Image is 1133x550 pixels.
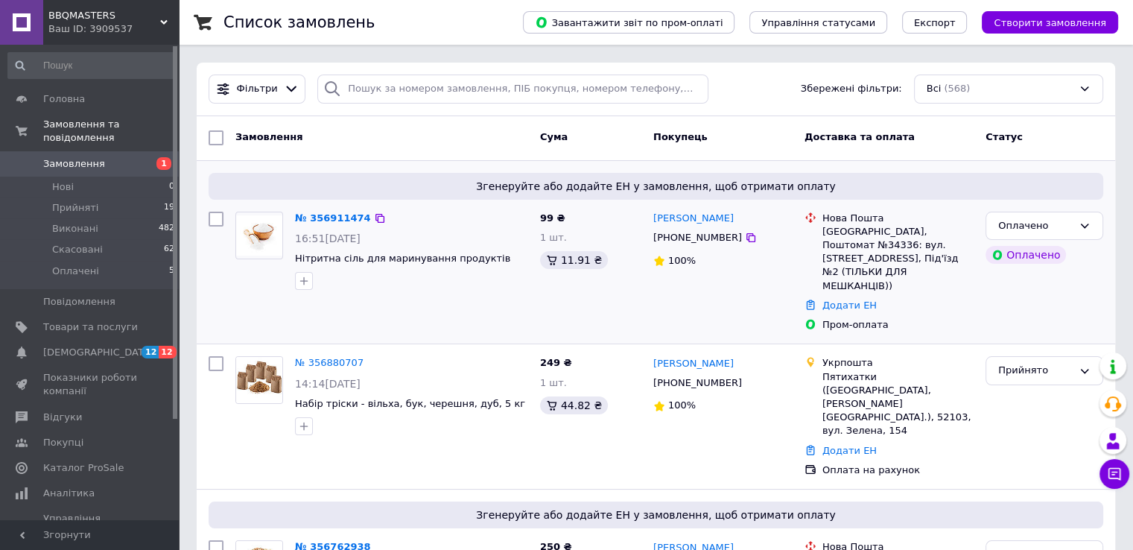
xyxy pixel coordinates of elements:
[52,243,103,256] span: Скасовані
[52,265,99,278] span: Оплачені
[998,218,1073,234] div: Оплачено
[43,411,82,424] span: Відгуки
[927,82,942,96] span: Всі
[902,11,968,34] button: Експорт
[169,180,174,194] span: 0
[994,17,1106,28] span: Створити замовлення
[540,357,572,368] span: 249 ₴
[52,180,74,194] span: Нові
[822,356,974,370] div: Укрпошта
[540,212,565,224] span: 99 ₴
[43,346,153,359] span: [DEMOGRAPHIC_DATA]
[169,265,174,278] span: 5
[540,232,567,243] span: 1 шт.
[159,222,174,236] span: 482
[523,11,734,34] button: Завантажити звіт по пром-оплаті
[295,253,510,264] a: Нітритна сіль для маринування продуктів
[236,357,282,403] img: Фото товару
[982,11,1118,34] button: Створити замовлення
[761,17,875,28] span: Управління статусами
[914,17,956,28] span: Експорт
[535,16,723,29] span: Завантажити звіт по пром-оплаті
[43,118,179,145] span: Замовлення та повідомлення
[998,363,1073,379] div: Прийнято
[822,300,877,311] a: Додати ЕН
[650,373,745,393] div: [PHONE_NUMBER]
[944,83,970,94] span: (568)
[295,212,371,224] a: № 356911474
[1099,459,1129,489] button: Чат з покупцем
[43,461,124,475] span: Каталог ProSale
[48,22,179,36] div: Ваш ID: 3909537
[43,320,138,334] span: Товари та послуги
[540,396,608,414] div: 44.82 ₴
[668,399,696,411] span: 100%
[295,357,364,368] a: № 356880707
[159,346,176,358] span: 12
[822,445,877,456] a: Додати ЕН
[653,131,708,142] span: Покупець
[215,179,1097,194] span: Згенеруйте або додайте ЕН у замовлення, щоб отримати оплату
[986,246,1066,264] div: Оплачено
[804,131,915,142] span: Доставка та оплата
[43,512,138,539] span: Управління сайтом
[822,370,974,438] div: Пятихатки ([GEOGRAPHIC_DATA], [PERSON_NAME][GEOGRAPHIC_DATA].), 52103, вул. Зелена, 154
[295,233,361,244] span: 16:51[DATE]
[749,11,887,34] button: Управління статусами
[164,201,174,215] span: 19
[223,13,375,31] h1: Список замовлень
[295,378,361,390] span: 14:14[DATE]
[295,398,525,409] a: Набір тріски - вільха, бук, черешня, дуб, 5 кг
[43,157,105,171] span: Замовлення
[967,16,1118,28] a: Створити замовлення
[43,295,115,309] span: Повідомлення
[7,52,176,79] input: Пошук
[215,508,1097,522] span: Згенеруйте або додайте ЕН у замовлення, щоб отримати оплату
[650,228,745,247] div: [PHONE_NUMBER]
[142,346,159,358] span: 12
[52,222,98,236] span: Виконані
[43,487,95,500] span: Аналітика
[235,356,283,404] a: Фото товару
[668,255,696,266] span: 100%
[317,75,708,104] input: Пошук за номером замовлення, ПІБ покупця, номером телефону, Email, номером накладної
[237,82,278,96] span: Фільтри
[43,436,83,449] span: Покупці
[540,251,608,269] div: 11.91 ₴
[164,243,174,256] span: 62
[801,82,902,96] span: Збережені фільтри:
[48,9,160,22] span: BBQMASTERS
[822,464,974,477] div: Оплата на рахунок
[653,357,734,371] a: [PERSON_NAME]
[43,371,138,398] span: Показники роботи компанії
[43,92,85,106] span: Головна
[52,201,98,215] span: Прийняті
[653,212,734,226] a: [PERSON_NAME]
[235,212,283,259] a: Фото товару
[986,131,1023,142] span: Статус
[540,377,567,388] span: 1 шт.
[822,225,974,293] div: [GEOGRAPHIC_DATA], Поштомат №34336: вул. [STREET_ADDRESS], Під'їзд №2 (ТІЛЬКИ ДЛЯ МЕШКАНЦІВ))
[156,157,171,170] span: 1
[540,131,568,142] span: Cума
[822,318,974,332] div: Пром-оплата
[822,212,974,225] div: Нова Пошта
[236,215,282,256] img: Фото товару
[235,131,302,142] span: Замовлення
